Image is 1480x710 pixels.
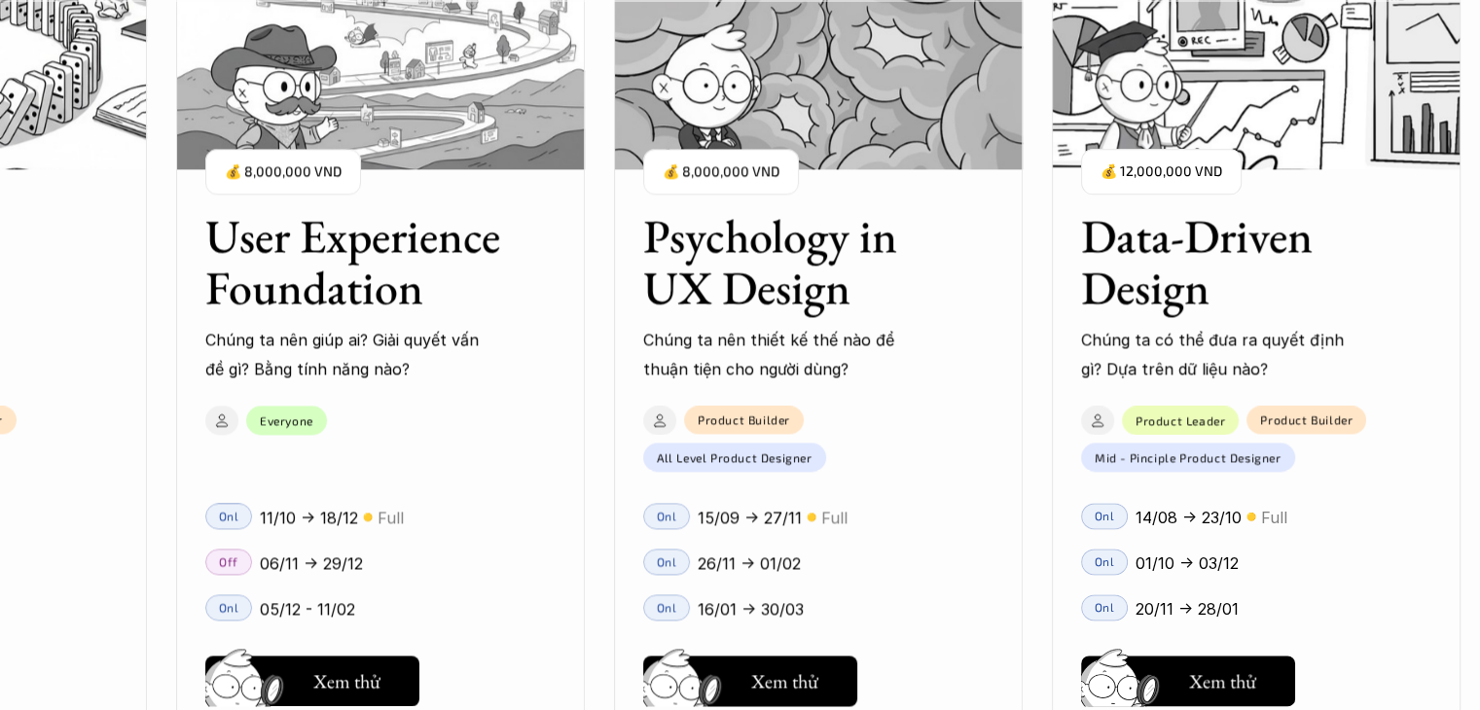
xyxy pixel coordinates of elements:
[219,509,239,522] p: Onl
[1081,656,1295,706] button: Xem thử
[698,549,801,578] p: 26/11 -> 01/02
[1246,510,1256,524] p: 🟡
[1136,503,1242,532] p: 14/08 -> 23/10
[1189,667,1256,694] h5: Xem thử
[1136,549,1239,578] p: 01/10 -> 03/12
[378,503,404,532] p: Full
[1095,554,1115,568] p: Onl
[1136,413,1225,427] p: Product Leader
[363,510,373,524] p: 🟡
[1095,509,1115,522] p: Onl
[1260,412,1353,426] p: Product Builder
[205,210,507,313] h3: User Experience Foundation
[205,648,419,706] a: Xem thử
[657,509,677,522] p: Onl
[698,503,802,532] p: 15/09 -> 27/11
[657,600,677,614] p: Onl
[1136,594,1239,623] p: 20/11 -> 28/01
[1101,159,1222,185] p: 💰 12,000,000 VND
[698,412,790,426] p: Product Builder
[313,667,380,694] h5: Xem thử
[219,600,239,614] p: Onl
[260,413,313,427] p: Everyone
[663,159,779,185] p: 💰 8,000,000 VND
[1261,503,1287,532] p: Full
[657,450,812,464] p: All Level Product Designer
[1081,325,1363,384] p: Chúng ta có thể đưa ra quyết định gì? Dựa trên dữ liệu nào?
[1095,450,1281,464] p: Mid - Pinciple Product Designer
[807,510,816,524] p: 🟡
[1095,600,1115,614] p: Onl
[821,503,848,532] p: Full
[643,325,925,384] p: Chúng ta nên thiết kế thế nào để thuận tiện cho người dùng?
[1081,210,1383,313] h3: Data-Driven Design
[657,554,677,568] p: Onl
[219,554,238,568] p: Off
[205,325,487,384] p: Chúng ta nên giúp ai? Giải quyết vấn đề gì? Bằng tính năng nào?
[205,656,419,706] button: Xem thử
[225,159,342,185] p: 💰 8,000,000 VND
[643,648,857,706] a: Xem thử
[643,656,857,706] button: Xem thử
[260,549,363,578] p: 06/11 -> 29/12
[698,594,804,623] p: 16/01 -> 30/03
[751,667,818,694] h5: Xem thử
[1081,648,1295,706] a: Xem thử
[260,594,355,623] p: 05/12 - 11/02
[260,503,358,532] p: 11/10 -> 18/12
[643,210,945,313] h3: Psychology in UX Design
